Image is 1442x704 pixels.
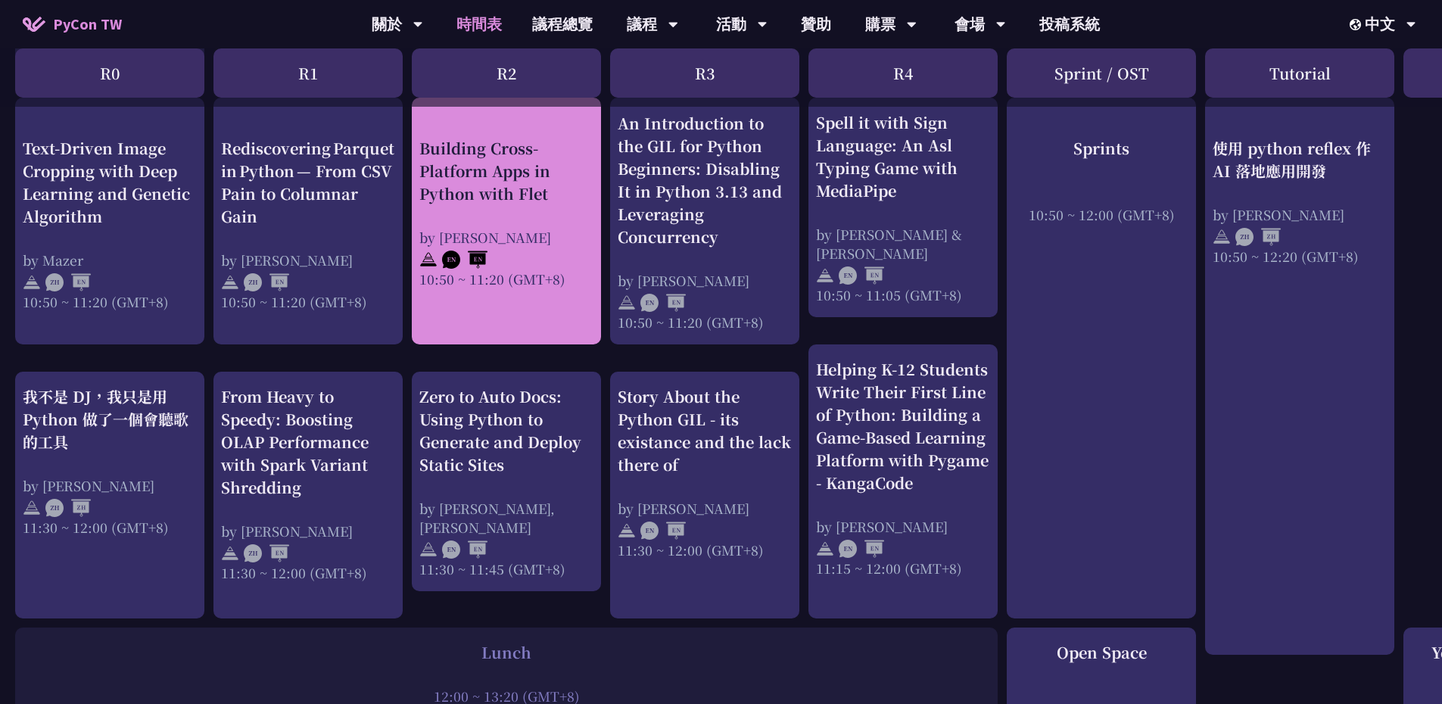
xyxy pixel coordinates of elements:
[23,17,45,32] img: Home icon of PyCon TW 2025
[839,266,884,285] img: ENEN.5a408d1.svg
[244,273,289,291] img: ZHEN.371966e.svg
[1235,228,1281,246] img: ZHZH.38617ef.svg
[1350,19,1365,30] img: Locale Icon
[221,273,239,291] img: svg+xml;base64,PHN2ZyB4bWxucz0iaHR0cDovL3d3dy53My5vcmcvMjAwMC9zdmciIHdpZHRoPSIyNCIgaGVpZ2h0PSIyNC...
[1213,204,1387,223] div: by [PERSON_NAME]
[816,285,990,304] div: 10:50 ~ 11:05 (GMT+8)
[839,540,884,558] img: ENEN.5a408d1.svg
[816,358,990,606] a: Helping K-12 Students Write Their First Line of Python: Building a Game-Based Learning Platform w...
[221,522,395,540] div: by [PERSON_NAME]
[23,641,990,664] div: Lunch
[23,111,197,332] a: Text-Driven Image Cropping with Deep Learning and Genetic Algorithm by Mazer 10:50 ~ 11:20 (GMT+8)
[23,476,197,495] div: by [PERSON_NAME]
[419,269,593,288] div: 10:50 ~ 11:20 (GMT+8)
[618,385,792,476] div: Story About the Python GIL - its existance and the lack there of
[419,499,593,537] div: by [PERSON_NAME], [PERSON_NAME]
[8,5,137,43] a: PyCon TW
[45,499,91,517] img: ZHZH.38617ef.svg
[419,559,593,578] div: 11:30 ~ 11:45 (GMT+8)
[610,48,799,98] div: R3
[1007,48,1196,98] div: Sprint / OST
[1213,111,1387,642] a: 使用 python reflex 作 AI 落地應用開發 by [PERSON_NAME] 10:50 ~ 12:20 (GMT+8)
[221,136,395,227] div: Rediscovering Parquet in Python — From CSV Pain to Columnar Gain
[618,294,636,312] img: svg+xml;base64,PHN2ZyB4bWxucz0iaHR0cDovL3d3dy53My5vcmcvMjAwMC9zdmciIHdpZHRoPSIyNCIgaGVpZ2h0PSIyNC...
[23,385,197,453] div: 我不是 DJ，我只是用 Python 做了一個會聽歌的工具
[618,385,792,606] a: Story About the Python GIL - its existance and the lack there of by [PERSON_NAME] 11:30 ~ 12:00 (...
[53,13,122,36] span: PyCon TW
[23,499,41,517] img: svg+xml;base64,PHN2ZyB4bWxucz0iaHR0cDovL3d3dy53My5vcmcvMjAwMC9zdmciIHdpZHRoPSIyNCIgaGVpZ2h0PSIyNC...
[618,111,792,332] a: An Introduction to the GIL for Python Beginners: Disabling It in Python 3.13 and Leveraging Concu...
[1213,228,1231,246] img: svg+xml;base64,PHN2ZyB4bWxucz0iaHR0cDovL3d3dy53My5vcmcvMjAwMC9zdmciIHdpZHRoPSIyNCIgaGVpZ2h0PSIyNC...
[808,48,998,98] div: R4
[816,540,834,558] img: svg+xml;base64,PHN2ZyB4bWxucz0iaHR0cDovL3d3dy53My5vcmcvMjAwMC9zdmciIHdpZHRoPSIyNCIgaGVpZ2h0PSIyNC...
[23,250,197,269] div: by Mazer
[419,385,593,578] a: Zero to Auto Docs: Using Python to Generate and Deploy Static Sites by [PERSON_NAME], [PERSON_NAM...
[816,559,990,578] div: 11:15 ~ 12:00 (GMT+8)
[419,385,593,476] div: Zero to Auto Docs: Using Python to Generate and Deploy Static Sites
[816,111,990,304] a: Spell it with Sign Language: An Asl Typing Game with MediaPipe by [PERSON_NAME] & [PERSON_NAME] 1...
[45,273,91,291] img: ZHEN.371966e.svg
[213,48,403,98] div: R1
[618,522,636,540] img: svg+xml;base64,PHN2ZyB4bWxucz0iaHR0cDovL3d3dy53My5vcmcvMjAwMC9zdmciIHdpZHRoPSIyNCIgaGVpZ2h0PSIyNC...
[816,358,990,494] div: Helping K-12 Students Write Their First Line of Python: Building a Game-Based Learning Platform w...
[618,540,792,559] div: 11:30 ~ 12:00 (GMT+8)
[442,251,487,269] img: ENEN.5a408d1.svg
[816,111,990,202] div: Spell it with Sign Language: An Asl Typing Game with MediaPipe
[816,225,990,263] div: by [PERSON_NAME] & [PERSON_NAME]
[221,111,395,332] a: Rediscovering Parquet in Python — From CSV Pain to Columnar Gain by [PERSON_NAME] 10:50 ~ 11:20 (...
[640,522,686,540] img: ENEN.5a408d1.svg
[419,227,593,246] div: by [PERSON_NAME]
[419,540,438,559] img: svg+xml;base64,PHN2ZyB4bWxucz0iaHR0cDovL3d3dy53My5vcmcvMjAwMC9zdmciIHdpZHRoPSIyNCIgaGVpZ2h0PSIyNC...
[442,540,487,559] img: ENEN.5a408d1.svg
[244,544,289,562] img: ZHEN.371966e.svg
[816,517,990,536] div: by [PERSON_NAME]
[412,48,601,98] div: R2
[618,313,792,332] div: 10:50 ~ 11:20 (GMT+8)
[1014,204,1188,223] div: 10:50 ~ 12:00 (GMT+8)
[221,563,395,582] div: 11:30 ~ 12:00 (GMT+8)
[419,136,593,204] div: Building Cross-Platform Apps in Python with Flet
[1213,136,1387,182] div: 使用 python reflex 作 AI 落地應用開發
[618,499,792,518] div: by [PERSON_NAME]
[618,271,792,290] div: by [PERSON_NAME]
[1205,48,1394,98] div: Tutorial
[15,48,204,98] div: R0
[1213,246,1387,265] div: 10:50 ~ 12:20 (GMT+8)
[221,385,395,606] a: From Heavy to Speedy: Boosting OLAP Performance with Spark Variant Shredding by [PERSON_NAME] 11:...
[221,544,239,562] img: svg+xml;base64,PHN2ZyB4bWxucz0iaHR0cDovL3d3dy53My5vcmcvMjAwMC9zdmciIHdpZHRoPSIyNCIgaGVpZ2h0PSIyNC...
[618,112,792,248] div: An Introduction to the GIL for Python Beginners: Disabling It in Python 3.13 and Leveraging Concu...
[1014,641,1188,664] div: Open Space
[419,111,593,332] a: Building Cross-Platform Apps in Python with Flet by [PERSON_NAME] 10:50 ~ 11:20 (GMT+8)
[23,273,41,291] img: svg+xml;base64,PHN2ZyB4bWxucz0iaHR0cDovL3d3dy53My5vcmcvMjAwMC9zdmciIHdpZHRoPSIyNCIgaGVpZ2h0PSIyNC...
[23,136,197,227] div: Text-Driven Image Cropping with Deep Learning and Genetic Algorithm
[221,385,395,499] div: From Heavy to Speedy: Boosting OLAP Performance with Spark Variant Shredding
[221,291,395,310] div: 10:50 ~ 11:20 (GMT+8)
[23,385,197,606] a: 我不是 DJ，我只是用 Python 做了一個會聽歌的工具 by [PERSON_NAME] 11:30 ~ 12:00 (GMT+8)
[419,251,438,269] img: svg+xml;base64,PHN2ZyB4bWxucz0iaHR0cDovL3d3dy53My5vcmcvMjAwMC9zdmciIHdpZHRoPSIyNCIgaGVpZ2h0PSIyNC...
[1014,136,1188,159] div: Sprints
[23,518,197,537] div: 11:30 ~ 12:00 (GMT+8)
[640,294,686,312] img: ENEN.5a408d1.svg
[816,266,834,285] img: svg+xml;base64,PHN2ZyB4bWxucz0iaHR0cDovL3d3dy53My5vcmcvMjAwMC9zdmciIHdpZHRoPSIyNCIgaGVpZ2h0PSIyNC...
[23,291,197,310] div: 10:50 ~ 11:20 (GMT+8)
[221,250,395,269] div: by [PERSON_NAME]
